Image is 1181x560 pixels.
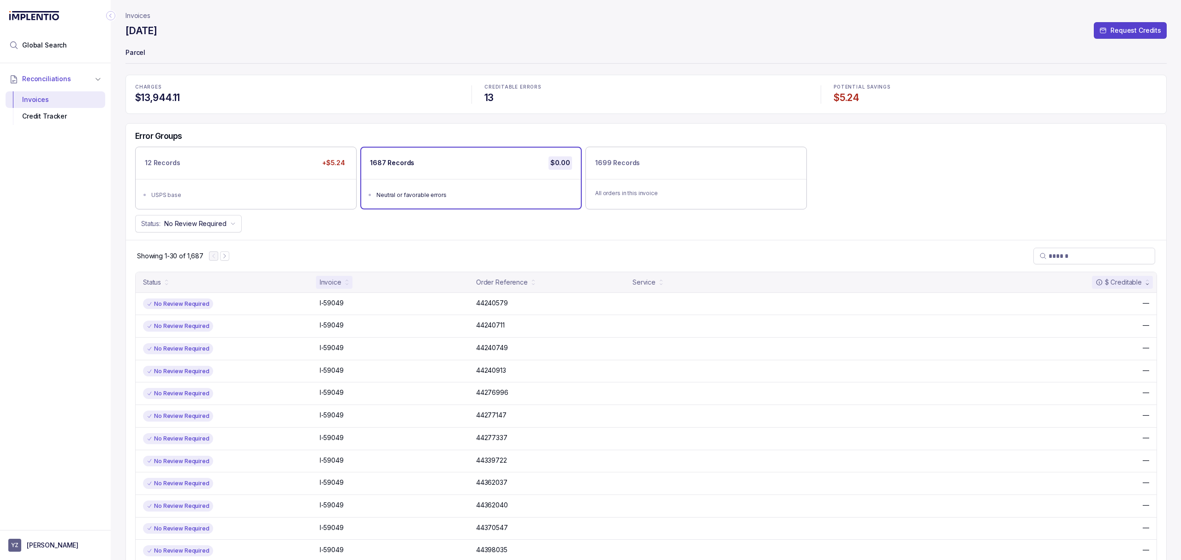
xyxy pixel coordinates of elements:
p: 1687 Records [370,158,414,167]
div: No Review Required [143,433,213,444]
p: +$5.24 [320,156,347,169]
div: Order Reference [476,278,528,287]
div: No Review Required [143,321,213,332]
p: — [1143,545,1149,554]
p: I-59049 [320,321,344,330]
p: — [1143,298,1149,308]
p: — [1143,321,1149,330]
p: 44277147 [476,411,507,420]
p: — [1143,478,1149,487]
div: No Review Required [143,545,213,556]
h5: Error Groups [135,131,182,141]
p: I-59049 [320,478,344,487]
p: Request Credits [1110,26,1161,35]
p: CREDITABLE ERRORS [484,84,808,90]
div: $ Creditable [1096,278,1142,287]
div: No Review Required [143,366,213,377]
div: No Review Required [143,388,213,399]
p: All orders in this invoice [595,189,797,198]
div: Invoice [320,278,341,287]
p: 12 Records [145,158,180,167]
p: — [1143,343,1149,352]
p: 44240579 [476,298,508,308]
p: 1699 Records [595,158,640,167]
p: — [1143,456,1149,465]
div: Service [632,278,656,287]
p: — [1143,366,1149,375]
div: No Review Required [143,411,213,422]
p: — [1143,411,1149,420]
p: I-59049 [320,433,344,442]
button: Status:No Review Required [135,215,242,232]
p: I-59049 [320,411,344,420]
div: No Review Required [143,343,213,354]
div: Credit Tracker [13,108,98,125]
p: I-59049 [320,523,344,532]
p: — [1143,500,1149,510]
p: 44240711 [476,321,505,330]
div: No Review Required [143,456,213,467]
div: Collapse Icon [105,10,116,21]
nav: breadcrumb [125,11,150,20]
p: POTENTIAL SAVINGS [834,84,1157,90]
a: Invoices [125,11,150,20]
div: No Review Required [143,500,213,512]
p: I-59049 [320,545,344,554]
p: I-59049 [320,500,344,510]
p: 44276996 [476,388,508,397]
p: — [1143,388,1149,397]
div: No Review Required [143,298,213,310]
div: Status [143,278,161,287]
p: 44240913 [476,366,506,375]
p: 44370547 [476,523,508,532]
p: 44362037 [476,478,507,487]
button: Reconciliations [6,69,105,89]
p: I-59049 [320,366,344,375]
p: 44240749 [476,343,508,352]
p: I-59049 [320,298,344,308]
p: — [1143,433,1149,442]
div: Reconciliations [6,89,105,127]
p: I-59049 [320,343,344,352]
div: USPS base [151,191,346,200]
h4: [DATE] [125,24,157,37]
div: Invoices [13,91,98,108]
div: Remaining page entries [137,251,203,261]
div: No Review Required [143,478,213,489]
button: Request Credits [1094,22,1167,39]
p: CHARGES [135,84,459,90]
p: $0.00 [549,156,572,169]
p: I-59049 [320,456,344,465]
div: No Review Required [143,523,213,534]
button: Next Page [220,251,229,261]
p: 44362040 [476,500,508,510]
span: Global Search [22,41,67,50]
p: I-59049 [320,388,344,397]
div: Neutral or favorable errors [376,191,571,200]
p: Parcel [125,44,1167,63]
h4: $5.24 [834,91,1157,104]
p: Status: [141,219,161,228]
p: No Review Required [164,219,226,228]
h4: 13 [484,91,808,104]
p: 44339722 [476,456,507,465]
button: User initials[PERSON_NAME] [8,539,102,552]
p: 44398035 [476,545,507,554]
p: — [1143,523,1149,532]
p: [PERSON_NAME] [27,541,78,550]
h4: $13,944.11 [135,91,459,104]
p: Showing 1-30 of 1,687 [137,251,203,261]
span: Reconciliations [22,74,71,83]
span: User initials [8,539,21,552]
p: 44277337 [476,433,507,442]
